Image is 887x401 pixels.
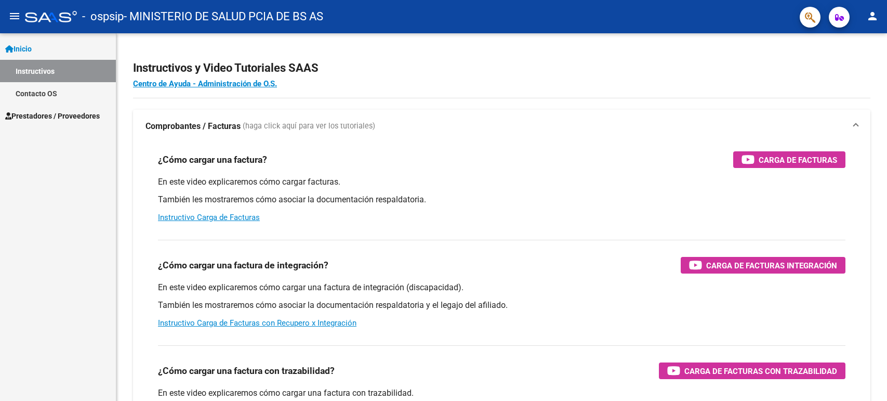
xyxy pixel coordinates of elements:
[706,259,837,272] span: Carga de Facturas Integración
[158,318,356,328] a: Instructivo Carga de Facturas con Recupero x Integración
[158,300,845,311] p: También les mostraremos cómo asociar la documentación respaldatoria y el legajo del afiliado.
[5,43,32,55] span: Inicio
[759,153,837,166] span: Carga de Facturas
[158,194,845,205] p: También les mostraremos cómo asociar la documentación respaldatoria.
[866,10,879,22] mat-icon: person
[133,79,277,88] a: Centro de Ayuda - Administración de O.S.
[158,213,260,222] a: Instructivo Carga de Facturas
[852,366,877,391] iframe: Intercom live chat
[684,365,837,378] span: Carga de Facturas con Trazabilidad
[243,121,375,132] span: (haga click aquí para ver los tutoriales)
[158,152,267,167] h3: ¿Cómo cargar una factura?
[158,364,335,378] h3: ¿Cómo cargar una factura con trazabilidad?
[681,257,845,274] button: Carga de Facturas Integración
[158,387,845,399] p: En este video explicaremos cómo cargar una factura con trazabilidad.
[124,5,323,28] span: - MINISTERIO DE SALUD PCIA DE BS AS
[82,5,124,28] span: - ospsip
[5,110,100,122] span: Prestadores / Proveedores
[133,110,870,143] mat-expansion-panel-header: Comprobantes / Facturas (haga click aquí para ver los tutoriales)
[158,258,328,273] h3: ¿Cómo cargar una factura de integración?
[145,121,241,132] strong: Comprobantes / Facturas
[8,10,21,22] mat-icon: menu
[733,151,845,168] button: Carga de Facturas
[158,176,845,188] p: En este video explicaremos cómo cargar facturas.
[158,282,845,293] p: En este video explicaremos cómo cargar una factura de integración (discapacidad).
[659,363,845,379] button: Carga de Facturas con Trazabilidad
[133,58,870,78] h2: Instructivos y Video Tutoriales SAAS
